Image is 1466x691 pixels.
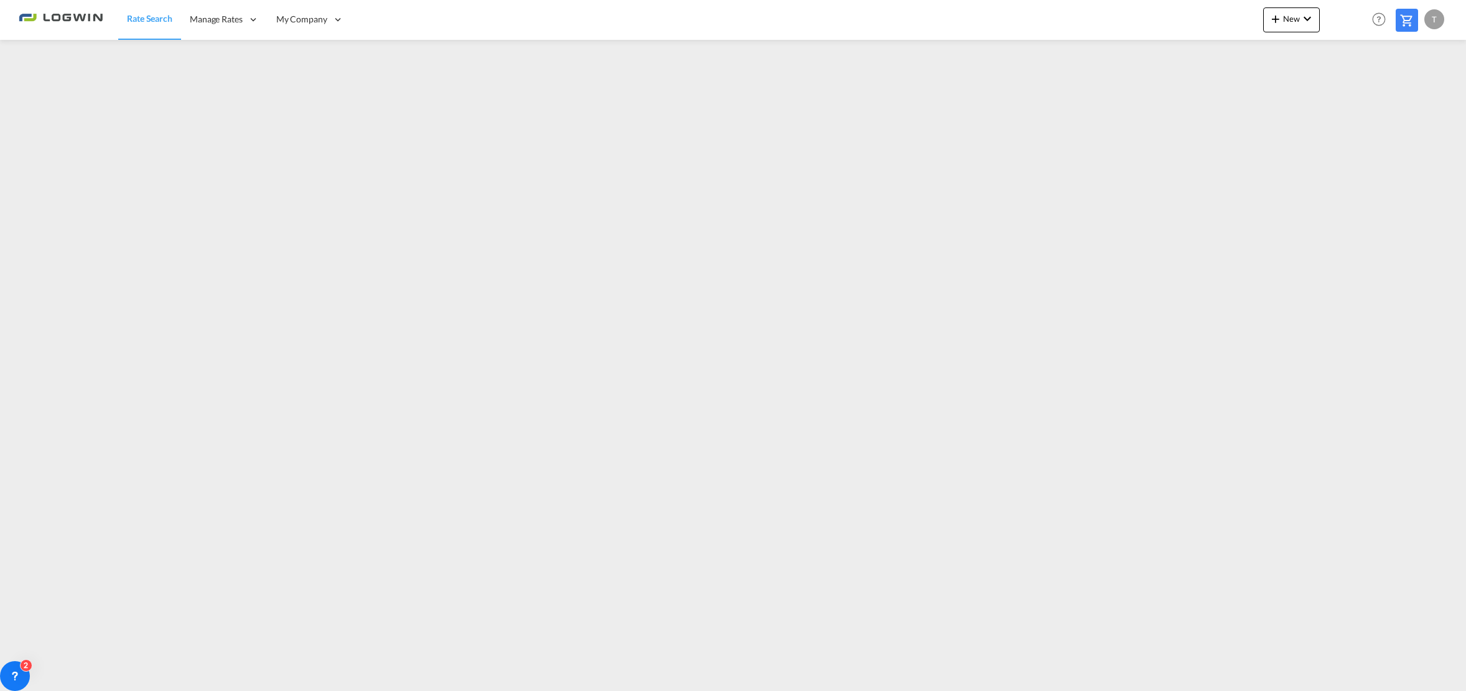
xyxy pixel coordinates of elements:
[127,13,172,24] span: Rate Search
[1300,11,1315,26] md-icon: icon-chevron-down
[276,13,327,26] span: My Company
[19,6,103,34] img: 2761ae10d95411efa20a1f5e0282d2d7.png
[190,13,243,26] span: Manage Rates
[1268,14,1315,24] span: New
[1268,11,1283,26] md-icon: icon-plus 400-fg
[1263,7,1320,32] button: icon-plus 400-fgNewicon-chevron-down
[1368,9,1396,31] div: Help
[1424,9,1444,29] div: T
[1368,9,1389,30] span: Help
